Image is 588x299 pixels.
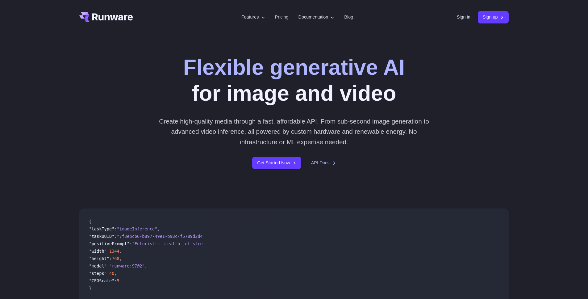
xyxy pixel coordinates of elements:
[89,226,115,231] span: "taskType"
[183,55,405,79] strong: Flexible generative AI
[89,278,115,283] span: "CFGScale"
[114,271,117,276] span: ,
[89,249,107,254] span: "width"
[344,14,353,21] a: Blog
[298,14,335,21] label: Documentation
[252,157,301,169] a: Get Started Now
[109,249,119,254] span: 1344
[132,241,362,246] span: "Futuristic stealth jet streaking through a neon-lit cityscape with glowing purple exhaust"
[89,234,115,239] span: "taskUUID"
[119,256,122,261] span: ,
[119,249,122,254] span: ,
[109,271,114,276] span: 40
[89,286,92,291] span: }
[109,256,112,261] span: :
[117,226,157,231] span: "imageInference"
[275,14,289,21] a: Pricing
[311,159,336,166] a: API Docs
[107,249,109,254] span: :
[89,271,107,276] span: "steps"
[117,234,213,239] span: "7f3ebcb6-b897-49e1-b98c-f5789d2d40d7"
[129,241,132,246] span: :
[157,226,160,231] span: ,
[89,219,92,224] span: {
[107,263,109,268] span: :
[107,271,109,276] span: :
[89,241,130,246] span: "positivePrompt"
[156,116,432,147] p: Create high-quality media through a fast, affordable API. From sub-second image generation to adv...
[79,12,133,22] a: Go to /
[114,278,117,283] span: :
[89,256,109,261] span: "height"
[117,278,119,283] span: 5
[112,256,119,261] span: 768
[114,226,117,231] span: :
[109,263,145,268] span: "runware:97@2"
[89,263,107,268] span: "model"
[145,263,147,268] span: ,
[457,14,470,21] a: Sign in
[478,11,509,23] a: Sign up
[183,54,405,106] h1: for image and video
[241,14,265,21] label: Features
[114,234,117,239] span: :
